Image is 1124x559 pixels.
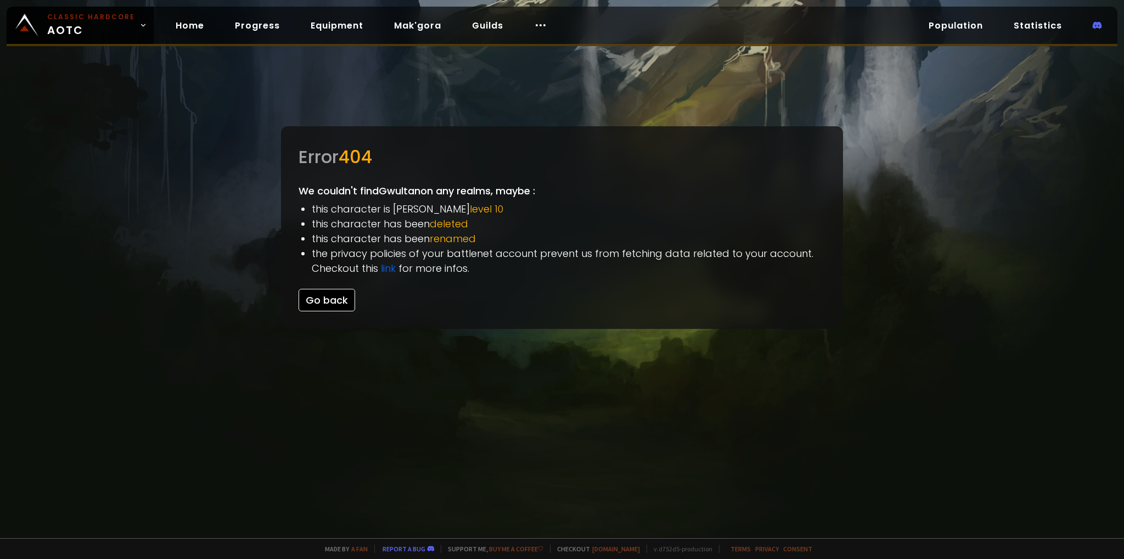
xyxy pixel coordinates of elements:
[430,217,468,231] span: deleted
[463,14,512,37] a: Guilds
[47,12,135,22] small: Classic Hardcore
[383,545,425,553] a: Report a bug
[550,545,640,553] span: Checkout
[920,14,992,37] a: Population
[299,144,825,170] div: Error
[430,232,476,245] span: renamed
[755,545,779,553] a: Privacy
[318,545,368,553] span: Made by
[299,293,355,307] a: Go back
[312,231,825,246] li: this character has been
[312,246,825,276] li: the privacy policies of your battlenet account prevent us from fetching data related to your acco...
[312,202,825,216] li: this character is [PERSON_NAME]
[302,14,372,37] a: Equipment
[312,216,825,231] li: this character has been
[730,545,751,553] a: Terms
[470,202,503,216] span: level 10
[351,545,368,553] a: a fan
[647,545,712,553] span: v. d752d5 - production
[783,545,812,553] a: Consent
[385,14,450,37] a: Mak'gora
[489,545,543,553] a: Buy me a coffee
[167,14,213,37] a: Home
[226,14,289,37] a: Progress
[592,545,640,553] a: [DOMAIN_NAME]
[7,7,154,44] a: Classic HardcoreAOTC
[281,126,843,329] div: We couldn't find Gwultan on any realms, maybe :
[339,144,372,169] span: 404
[441,545,543,553] span: Support me,
[47,12,135,38] span: AOTC
[381,261,396,275] a: link
[299,289,355,311] button: Go back
[1005,14,1071,37] a: Statistics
